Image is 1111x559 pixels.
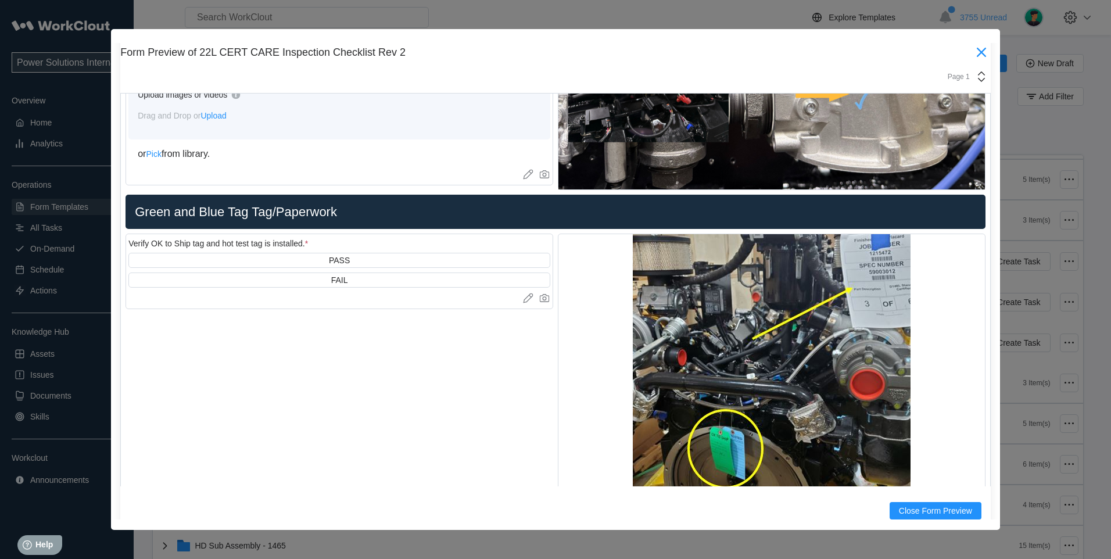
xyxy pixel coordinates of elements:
[130,204,981,220] h2: Green and Blue Tag Tag/Paperwork
[146,149,161,159] span: Pick
[138,149,541,159] div: or from library.
[899,507,972,515] span: Close Form Preview
[138,90,227,99] div: Upload images or videos
[128,239,308,248] div: Verify OK to Ship tag and hot test tag is installed.
[633,234,911,494] img: oktoship.jpg
[120,46,972,59] div: Form Preview of 22L CERT CARE Inspection Checklist Rev 2
[331,275,348,285] div: FAIL
[941,73,970,81] div: Page 1
[200,111,226,120] span: Upload
[329,256,350,265] div: PASS
[138,111,227,120] span: Drag and Drop or
[890,502,981,519] button: Close Form Preview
